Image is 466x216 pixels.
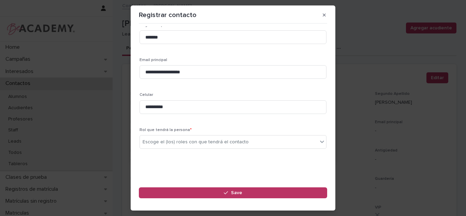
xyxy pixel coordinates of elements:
[140,128,192,132] span: Rol que tendrá la persona
[140,93,153,97] span: Celular
[231,190,242,195] span: Save
[139,187,327,198] button: Save
[140,23,176,27] span: Segundo Apellido
[139,11,196,19] p: Registrar contacto
[140,58,167,62] span: Email principal
[143,139,249,146] div: Escoge el (los) roles con que tendrá el contacto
